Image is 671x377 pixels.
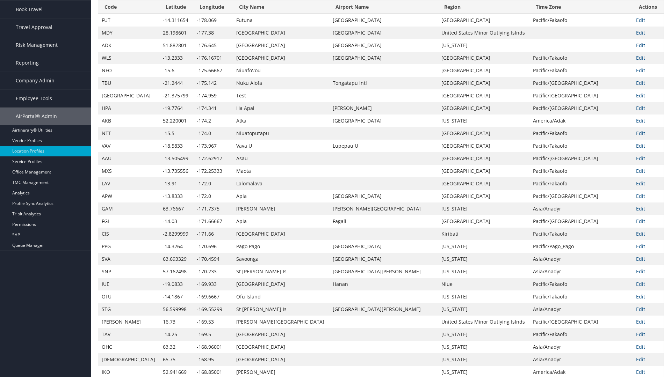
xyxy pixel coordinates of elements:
[233,341,329,353] td: [GEOGRAPHIC_DATA]
[438,114,529,127] td: [US_STATE]
[193,102,233,114] td: -174.341
[193,14,233,27] td: -178.069
[529,353,633,366] td: Asia/Anadyr
[159,290,193,303] td: -14.1867
[98,14,159,27] td: FUT
[636,29,645,36] a: Edit
[193,353,233,366] td: -168.95
[16,72,55,89] span: Company Admin
[636,80,645,86] a: Edit
[98,0,159,14] th: Code: activate to sort column ascending
[636,105,645,111] a: Edit
[636,67,645,74] a: Edit
[438,165,529,177] td: [GEOGRAPHIC_DATA]
[438,177,529,190] td: [GEOGRAPHIC_DATA]
[438,77,529,89] td: [GEOGRAPHIC_DATA]
[98,165,159,177] td: MXS
[233,240,329,253] td: Pago Pago
[438,303,529,316] td: [US_STATE]
[438,278,529,290] td: Niue
[193,341,233,353] td: -168.96001
[529,290,633,303] td: Pacific/Fakaofo
[233,328,329,341] td: [GEOGRAPHIC_DATA]
[159,177,193,190] td: -13.91
[98,253,159,265] td: SVA
[636,318,645,325] a: Edit
[159,253,193,265] td: 63.693329
[438,152,529,165] td: [GEOGRAPHIC_DATA]
[636,180,645,187] a: Edit
[159,39,193,52] td: 51.882801
[159,278,193,290] td: -19.0833
[16,36,58,54] span: Risk Management
[98,177,159,190] td: LAV
[233,39,329,52] td: [GEOGRAPHIC_DATA]
[159,190,193,202] td: -13.8333
[529,303,633,316] td: Asia/Anadyr
[529,165,633,177] td: Pacific/Fakaofo
[159,215,193,228] td: -14.03
[636,331,645,338] a: Edit
[636,230,645,237] a: Edit
[98,52,159,64] td: WLS
[193,228,233,240] td: -171.66
[636,306,645,312] a: Edit
[329,265,438,278] td: [GEOGRAPHIC_DATA][PERSON_NAME]
[636,42,645,49] a: Edit
[438,0,529,14] th: Region: activate to sort column ascending
[529,190,633,202] td: Pacific/[GEOGRAPHIC_DATA]
[233,27,329,39] td: [GEOGRAPHIC_DATA]
[98,64,159,77] td: NFO
[193,114,233,127] td: -174.2
[98,341,159,353] td: OHC
[636,293,645,300] a: Edit
[233,215,329,228] td: Apia
[329,102,438,114] td: [PERSON_NAME]
[98,77,159,89] td: TBU
[329,14,438,27] td: [GEOGRAPHIC_DATA]
[529,316,633,328] td: Pacific/[GEOGRAPHIC_DATA]
[529,89,633,102] td: Pacific/[GEOGRAPHIC_DATA]
[529,64,633,77] td: Pacific/Fakaofo
[438,64,529,77] td: [GEOGRAPHIC_DATA]
[329,202,438,215] td: [PERSON_NAME][GEOGRAPHIC_DATA]
[636,130,645,136] a: Edit
[233,140,329,152] td: Vava U
[529,215,633,228] td: Pacific/[GEOGRAPHIC_DATA]
[193,77,233,89] td: -175.142
[159,152,193,165] td: -13.505499
[98,290,159,303] td: OFU
[159,14,193,27] td: -14.311654
[329,253,438,265] td: [GEOGRAPHIC_DATA]
[159,165,193,177] td: -13.735556
[98,190,159,202] td: APW
[193,89,233,102] td: -174.959
[193,202,233,215] td: -171.7375
[98,228,159,240] td: CIS
[636,168,645,174] a: Edit
[636,155,645,162] a: Edit
[636,281,645,287] a: Edit
[329,77,438,89] td: Tongatapu Intl
[438,253,529,265] td: [US_STATE]
[529,177,633,190] td: Pacific/Fakaofo
[233,303,329,316] td: St [PERSON_NAME] Is
[233,265,329,278] td: St [PERSON_NAME] Is
[159,228,193,240] td: -2.8299999
[16,1,43,18] span: Book Travel
[159,353,193,366] td: 65.75
[233,278,329,290] td: [GEOGRAPHIC_DATA]
[529,265,633,278] td: Asia/Anadyr
[529,114,633,127] td: America/Adak
[636,369,645,375] a: Edit
[438,265,529,278] td: [US_STATE]
[233,114,329,127] td: Atka
[636,205,645,212] a: Edit
[529,341,633,353] td: Asia/Anadyr
[438,89,529,102] td: [GEOGRAPHIC_DATA]
[438,316,529,328] td: United States Minor Outlying Islnds
[438,353,529,366] td: [US_STATE]
[438,228,529,240] td: Kiribati
[16,108,57,125] span: AirPortal® Admin
[438,341,529,353] td: [US_STATE]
